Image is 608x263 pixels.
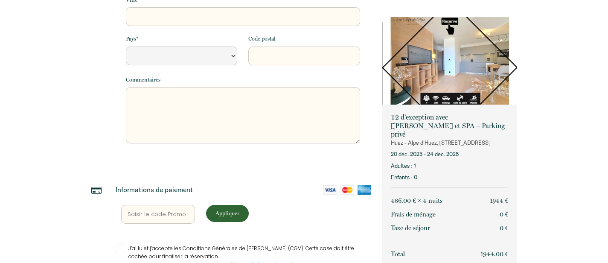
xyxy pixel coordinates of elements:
[91,185,102,196] img: credit-card
[490,196,509,206] p: 1944 €
[391,223,430,233] p: Taxe de séjour
[358,185,371,195] img: amex
[391,162,508,170] p: Adultes : 1
[126,35,138,43] label: Pays
[121,205,195,224] input: Saisir le code Promo
[391,150,508,158] p: 20 déc. 2025 - 24 déc. 2025
[500,209,509,219] p: 0 €
[391,209,436,219] p: Frais de ménage
[391,173,508,181] p: Enfants : 0
[391,139,508,147] p: Huez - Alpe d'Huez, [STREET_ADDRESS]
[126,47,237,65] select: Default select example
[391,113,508,139] p: T2 d’exception avec [PERSON_NAME] et SPA + Parking privé
[340,185,354,195] img: mastercard
[480,250,509,258] span: 1944.00 €
[209,209,246,217] p: Appliquer
[126,76,160,84] label: Commentaires
[116,185,193,194] p: Informations de paiement
[500,223,509,233] p: 0 €
[323,185,337,195] img: visa-card
[248,35,276,43] label: Code postal
[440,197,442,205] span: s
[391,250,405,258] span: Total
[206,205,249,222] button: Appliquer
[382,17,517,107] img: rental-image
[391,196,442,206] p: 486.00 € × 4 nuit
